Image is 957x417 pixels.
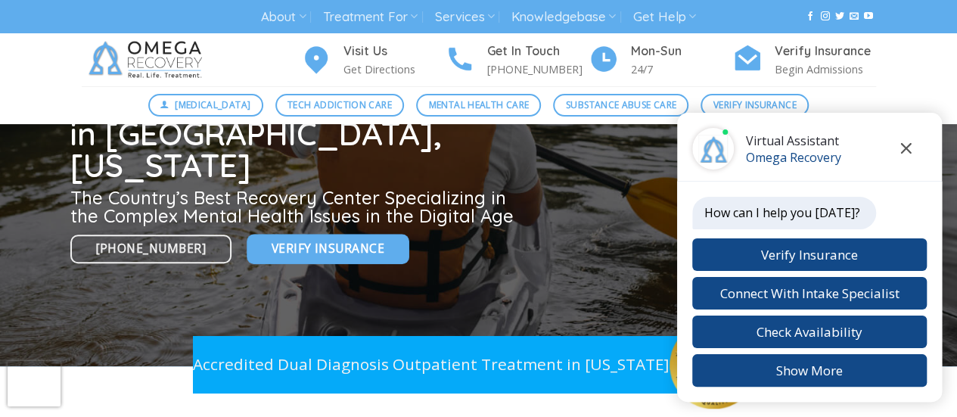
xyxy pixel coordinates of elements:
[287,98,392,112] span: Tech Addiction Care
[261,3,306,31] a: About
[70,188,520,225] h3: The Country’s Best Recovery Center Specializing in the Complex Mental Health Issues in the Digita...
[445,42,589,79] a: Get In Touch [PHONE_NUMBER]
[775,61,876,78] p: Begin Admissions
[713,98,797,112] span: Verify Insurance
[323,3,418,31] a: Treatment For
[343,42,445,61] h4: Visit Us
[631,42,732,61] h4: Mon-Sun
[487,61,589,78] p: [PHONE_NUMBER]
[511,3,616,31] a: Knowledgebase
[301,42,445,79] a: Visit Us Get Directions
[553,94,688,117] a: Substance Abuse Care
[70,54,520,182] h1: Remarkable in [GEOGRAPHIC_DATA], [US_STATE]
[247,234,409,263] a: Verify Insurance
[429,98,529,112] span: Mental Health Care
[633,3,696,31] a: Get Help
[82,33,214,86] img: Omega Recovery
[175,98,250,112] span: [MEDICAL_DATA]
[275,94,405,117] a: Tech Addiction Care
[148,94,263,117] a: [MEDICAL_DATA]
[70,235,232,264] a: [PHONE_NUMBER]
[8,361,61,406] iframe: reCAPTCHA
[732,42,876,79] a: Verify Insurance Begin Admissions
[272,239,384,258] span: Verify Insurance
[850,11,859,22] a: Send us an email
[566,98,676,112] span: Substance Abuse Care
[434,3,494,31] a: Services
[701,94,809,117] a: Verify Insurance
[193,352,670,377] p: Accredited Dual Diagnosis Outpatient Treatment in [US_STATE]
[820,11,829,22] a: Follow on Instagram
[806,11,815,22] a: Follow on Facebook
[416,94,541,117] a: Mental Health Care
[631,61,732,78] p: 24/7
[487,42,589,61] h4: Get In Touch
[864,11,873,22] a: Follow on YouTube
[96,239,207,258] span: [PHONE_NUMBER]
[835,11,844,22] a: Follow on Twitter
[775,42,876,61] h4: Verify Insurance
[343,61,445,78] p: Get Directions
